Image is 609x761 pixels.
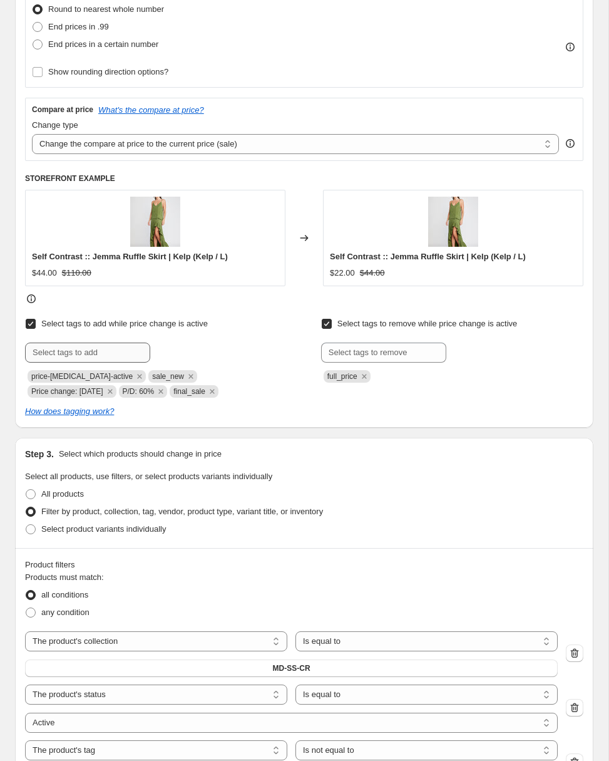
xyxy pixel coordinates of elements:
[173,387,205,396] span: final_sale
[25,660,558,677] button: MD-SS-CR
[32,105,93,115] h3: Compare at price
[359,371,370,382] button: Remove full_price
[41,608,90,617] span: any condition
[32,252,228,261] span: Self Contrast :: Jemma Ruffle Skirt | Kelp (Kelp / L)
[428,197,478,247] img: JemmaRuffleSkirtKelp_1_80x.jpg
[123,387,155,396] span: P/D: 60%
[327,372,357,381] span: full_price
[185,371,197,382] button: Remove sale_new
[25,173,583,184] h6: STOREFRONT EXAMPLE
[41,524,166,534] span: Select product variants individually
[41,489,84,499] span: All products
[32,120,78,130] span: Change type
[105,386,116,397] button: Remove Price change: 8-29-25
[25,448,54,460] h2: Step 3.
[360,267,385,279] strike: $44.00
[130,197,180,247] img: JemmaRuffleSkirtKelp_1_80x.jpg
[330,252,526,261] span: Self Contrast :: Jemma Ruffle Skirt | Kelp (Kelp / L)
[31,372,133,381] span: price-change-job-active
[32,267,57,279] div: $44.00
[41,319,208,328] span: Select tags to add while price change is active
[25,572,104,582] span: Products must match:
[48,67,168,76] span: Show rounding direction options?
[41,507,323,516] span: Filter by product, collection, tag, vendor, product type, variant title, or inventory
[134,371,145,382] button: Remove price-change-job-active
[98,105,204,115] button: What's the compare at price?
[48,22,109,31] span: End prices in .99
[48,39,158,49] span: End prices in a certain number
[41,590,88,599] span: all conditions
[321,343,446,363] input: Select tags to remove
[25,559,583,571] div: Product filters
[25,343,150,363] input: Select tags to add
[48,4,164,14] span: Round to nearest whole number
[25,472,272,481] span: Select all products, use filters, or select products variants individually
[564,137,576,150] div: help
[25,406,114,416] a: How does tagging work?
[330,267,355,279] div: $22.00
[62,267,91,279] strike: $110.00
[207,386,218,397] button: Remove final_sale
[31,387,103,396] span: Price change: 8-29-25
[59,448,222,460] p: Select which products should change in price
[152,372,184,381] span: sale_new
[155,386,166,397] button: Remove P/D: 60%
[273,663,310,673] span: MD-SS-CR
[337,319,518,328] span: Select tags to remove while price change is active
